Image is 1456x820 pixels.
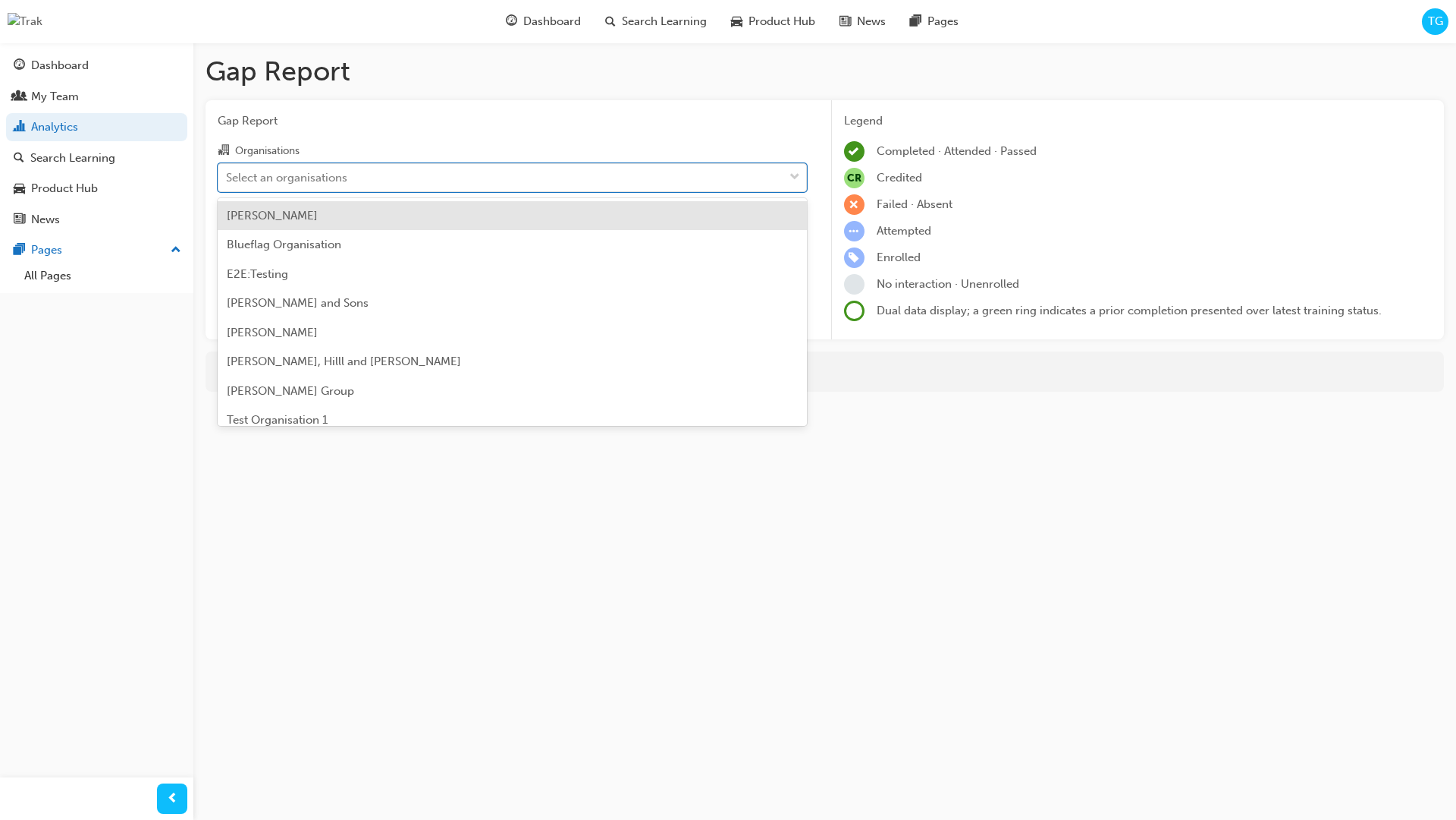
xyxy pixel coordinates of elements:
span: [PERSON_NAME] [227,326,318,339]
span: search-icon [605,12,616,31]
span: Product Hub [748,13,815,30]
a: Dashboard [6,52,187,80]
span: guage-icon [14,59,25,73]
span: chart-icon [14,121,25,134]
a: My Team [6,83,187,111]
img: Trak [8,13,42,30]
span: Test Organisation 1 [227,413,328,427]
div: News [31,211,60,229]
span: news-icon [14,213,25,227]
span: learningRecordVerb_ATTEMPT-icon [844,221,864,241]
span: Enrolled [877,251,921,264]
span: learningRecordVerb_NONE-icon [844,274,864,295]
button: Pages [6,236,187,264]
div: Product Hub [31,180,98,197]
span: Blueflag Organisation [227,238,341,251]
span: [PERSON_NAME], Hilll and [PERSON_NAME] [227,355,461,368]
a: news-iconNews [827,6,898,37]
span: pages-icon [14,244,25,257]
span: Gap Report [218,112,807,130]
a: car-iconProduct Hub [719,6,827,37]
span: Search Learning [622,13,707,30]
span: Attempted [877,224,931,238]
div: Search Learning [30,150,115,167]
div: Legend [844,112,1432,130]
span: organisation-icon [218,144,229,158]
a: search-iconSearch Learning [593,6,719,37]
div: My Team [31,88,79,106]
button: DashboardMy TeamAnalyticsSearch LearningProduct HubNews [6,49,187,236]
span: car-icon [14,182,25,196]
span: people-icon [14,90,25,104]
a: pages-iconPages [898,6,971,37]
span: News [857,13,886,30]
div: Dashboard [31,57,89,74]
span: car-icon [731,12,742,31]
span: learningRecordVerb_COMPLETE-icon [844,141,864,162]
h1: Gap Report [206,55,1444,88]
span: search-icon [14,152,24,166]
span: up-icon [171,241,181,260]
div: Select an organisations [226,169,347,186]
a: News [6,206,187,234]
span: news-icon [839,12,851,31]
span: pages-icon [910,12,921,31]
span: [PERSON_NAME] [227,209,318,222]
span: learningRecordVerb_FAIL-icon [844,194,864,215]
a: guage-iconDashboard [494,6,593,37]
span: learningRecordVerb_ENROLL-icon [844,248,864,268]
span: Dual data display; a green ring indicates a prior completion presented over latest training status. [877,304,1382,317]
div: Organisations [235,143,300,159]
span: Failed · Absent [877,197,952,211]
div: For more in-depth analysis and data download, go to [217,363,1432,380]
a: All Pages [18,264,187,288]
span: Credited [877,171,922,184]
span: guage-icon [506,12,517,31]
span: No interaction · Unenrolled [877,277,1019,291]
span: TG [1428,13,1443,30]
span: prev-icon [167,790,178,809]
button: TG [1422,8,1448,35]
a: Product Hub [6,175,187,203]
span: E2E:Testing [227,267,288,281]
span: [PERSON_NAME] and Sons [227,296,369,310]
div: Pages [31,241,62,259]
span: down-icon [789,168,800,188]
span: Pages [927,13,959,30]
a: Analytics [6,113,187,141]
a: Search Learning [6,144,187,172]
span: Dashboard [523,13,581,30]
span: Completed · Attended · Passed [877,144,1037,158]
span: [PERSON_NAME] Group [227,384,354,398]
span: null-icon [844,168,864,188]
